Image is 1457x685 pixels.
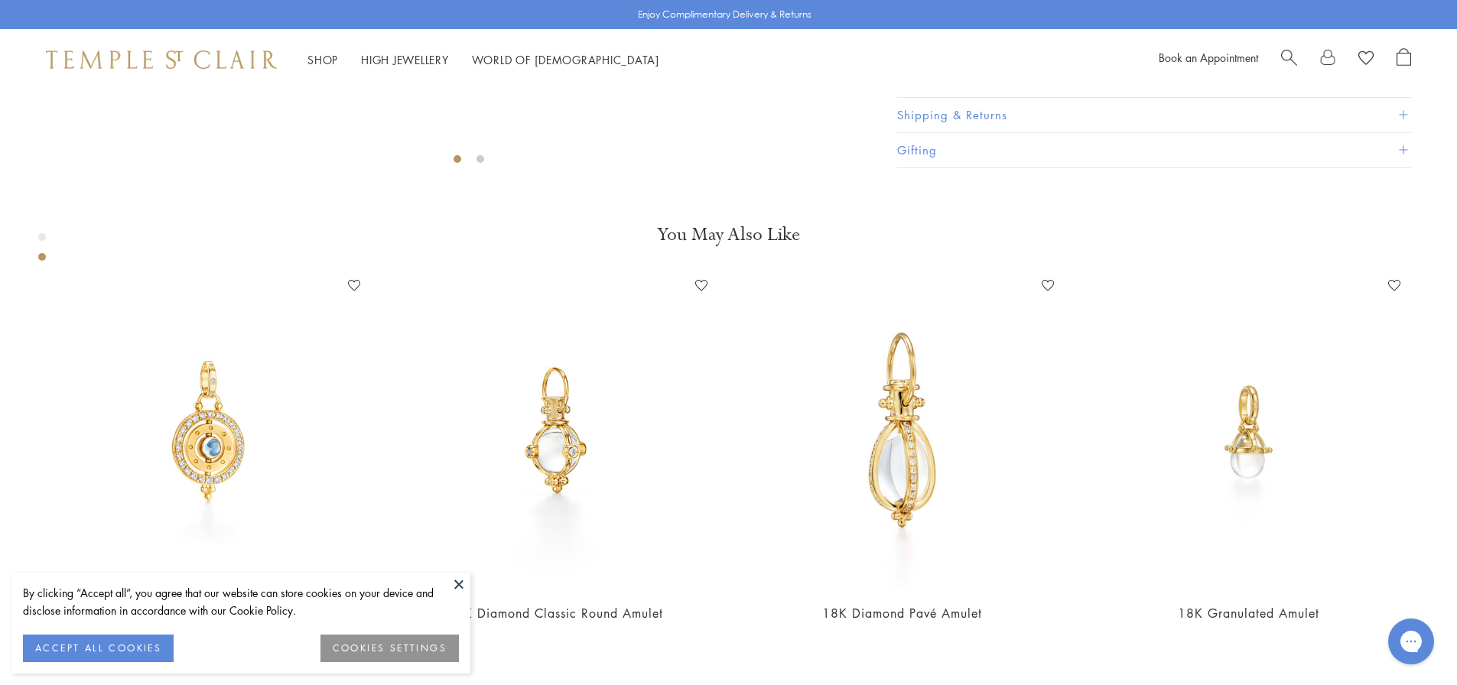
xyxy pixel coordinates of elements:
button: Gifting [897,133,1411,167]
a: 18K Diamond Pavé Amulet [822,605,982,622]
img: Temple St. Clair [46,50,277,69]
p: Enjoy Complimentary Delivery & Returns [638,7,811,22]
img: P51801-E11PV [744,274,1060,589]
a: View Wishlist [1358,48,1374,71]
img: 18K Orbit Pendant [50,274,366,589]
img: P51800-R8 [397,274,713,589]
button: COOKIES SETTINGS [320,635,459,662]
img: 18K Granulated Amulet [1091,274,1407,589]
a: Book an Appointment [1159,50,1258,65]
iframe: Gorgias live chat messenger [1381,613,1442,670]
a: High JewelleryHigh Jewellery [361,52,449,67]
a: Open Shopping Bag [1397,48,1411,71]
a: 18K Diamond Classic Round Amulet [447,605,663,622]
a: ShopShop [307,52,338,67]
h3: You May Also Like [61,222,1396,247]
div: By clicking “Accept all”, you agree that our website can store cookies on your device and disclos... [23,584,459,619]
a: Search [1281,48,1297,71]
button: ACCEPT ALL COOKIES [23,635,174,662]
div: Product gallery navigation [38,229,46,273]
a: World of [DEMOGRAPHIC_DATA]World of [DEMOGRAPHIC_DATA] [472,52,659,67]
a: 18K Granulated Amulet [1178,605,1319,622]
nav: Main navigation [307,50,659,70]
button: Shipping & Returns [897,98,1411,132]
